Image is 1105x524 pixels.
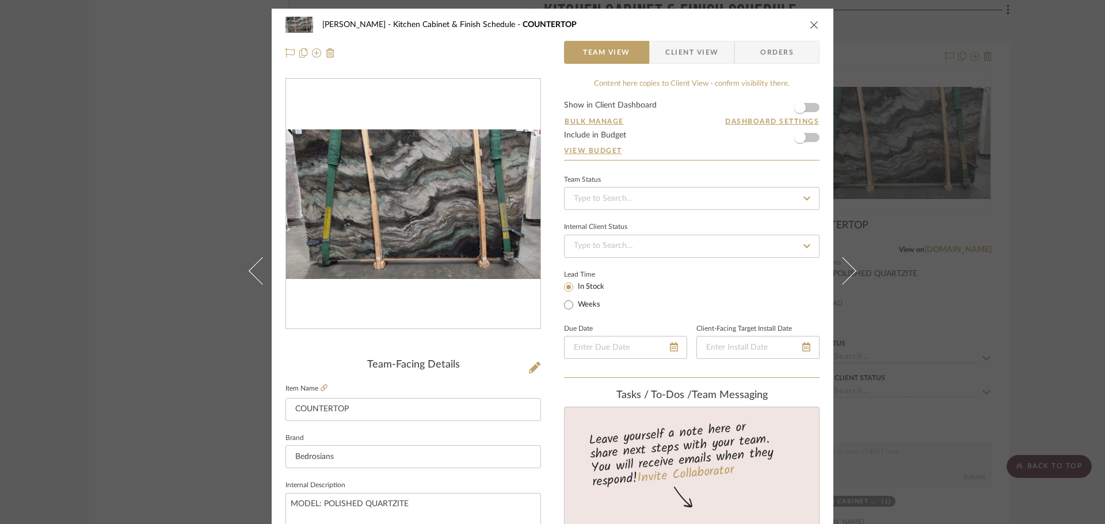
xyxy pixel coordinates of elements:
[809,20,820,30] button: close
[576,300,600,310] label: Weeks
[286,129,540,279] div: 0
[564,78,820,90] div: Content here copies to Client View - confirm visibility there.
[576,282,604,292] label: In Stock
[564,146,820,155] a: View Budget
[523,21,577,29] span: COUNTERTOP
[286,129,540,279] img: c4391cbe-1f08-41a9-88ff-5715d37fb3c5_436x436.jpg
[665,41,718,64] span: Client View
[564,326,593,332] label: Due Date
[583,41,630,64] span: Team View
[748,41,806,64] span: Orders
[696,326,792,332] label: Client-Facing Target Install Date
[564,389,820,402] div: team Messaging
[564,224,627,230] div: Internal Client Status
[725,116,820,127] button: Dashboard Settings
[326,48,335,58] img: Remove from project
[637,460,735,489] a: Invite Collaborator
[285,398,541,421] input: Enter Item Name
[393,21,523,29] span: Kitchen Cabinet & Finish Schedule
[285,13,313,36] img: c4391cbe-1f08-41a9-88ff-5715d37fb3c5_48x40.jpg
[285,384,327,393] label: Item Name
[616,390,692,400] span: Tasks / To-Dos /
[285,359,541,372] div: Team-Facing Details
[564,336,687,359] input: Enter Due Date
[564,235,820,258] input: Type to Search…
[696,336,820,359] input: Enter Install Date
[285,445,541,468] input: Enter Brand
[564,116,624,127] button: Bulk Manage
[322,21,393,29] span: [PERSON_NAME]
[563,415,821,492] div: Leave yourself a note here or share next steps with your team. You will receive emails when they ...
[564,177,601,183] div: Team Status
[285,435,304,441] label: Brand
[564,280,623,312] mat-radio-group: Select item type
[285,483,345,488] label: Internal Description
[564,187,820,210] input: Type to Search…
[564,269,623,280] label: Lead Time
